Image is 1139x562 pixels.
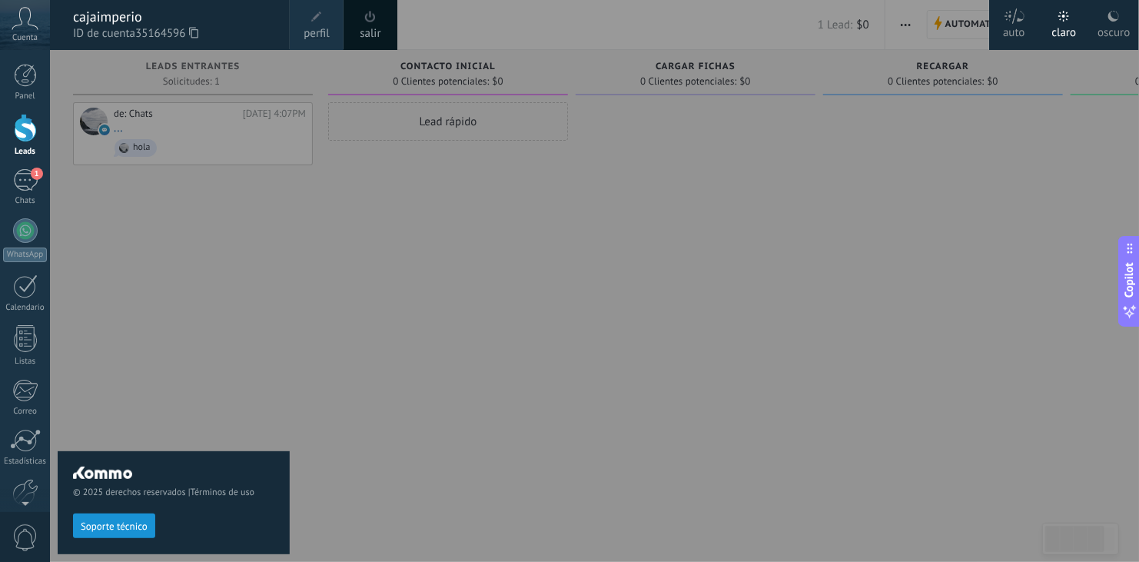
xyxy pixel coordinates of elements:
[1122,262,1137,298] span: Copilot
[12,33,38,43] span: Cuenta
[3,303,48,313] div: Calendario
[73,514,155,538] button: Soporte técnico
[1052,10,1077,50] div: claro
[3,147,48,157] div: Leads
[31,168,43,180] span: 1
[360,25,380,42] a: salir
[3,407,48,417] div: Correo
[3,457,48,467] div: Estadísticas
[3,248,47,262] div: WhatsApp
[73,520,155,531] a: Soporte técnico
[135,25,198,42] span: 35164596
[81,521,148,532] span: Soporte técnico
[73,487,274,498] span: © 2025 derechos reservados |
[191,487,254,498] a: Términos de uso
[304,25,329,42] span: perfil
[3,357,48,367] div: Listas
[3,91,48,101] div: Panel
[1097,10,1130,50] div: oscuro
[3,196,48,206] div: Chats
[73,8,274,25] div: cajaimperio
[73,25,274,42] span: ID de cuenta
[1003,10,1025,50] div: auto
